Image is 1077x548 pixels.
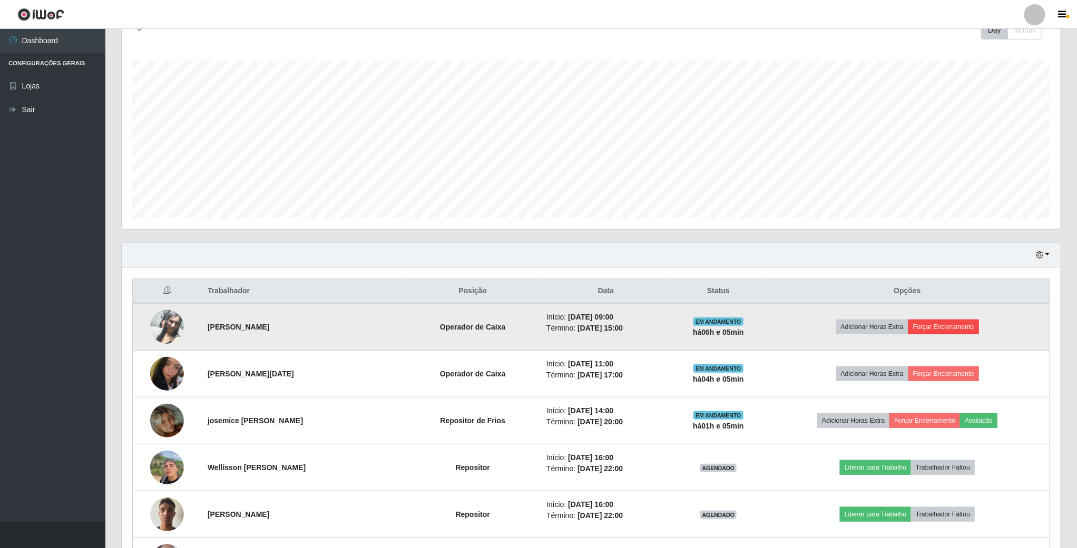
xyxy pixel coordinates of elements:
[440,323,506,331] strong: Operador de Caixa
[546,416,665,427] li: Término:
[981,21,1008,39] button: Day
[577,511,623,520] time: [DATE] 22:00
[908,320,979,334] button: Forçar Encerramento
[960,413,997,428] button: Avaliação
[840,507,911,522] button: Liberar para Trabalho
[208,510,269,519] strong: [PERSON_NAME]
[440,370,506,378] strong: Operador de Caixa
[546,499,665,510] li: Início:
[577,417,623,426] time: [DATE] 20:00
[817,413,889,428] button: Adicionar Horas Extra
[546,463,665,474] li: Término:
[693,364,743,373] span: EM ANDAMENTO
[908,366,979,381] button: Forçar Encerramento
[568,500,613,509] time: [DATE] 16:00
[836,366,908,381] button: Adicionar Horas Extra
[150,492,184,536] img: 1750016209481.jpeg
[693,375,744,383] strong: há 04 h e 05 min
[568,313,613,321] time: [DATE] 09:00
[889,413,960,428] button: Forçar Encerramento
[577,324,623,332] time: [DATE] 15:00
[546,452,665,463] li: Início:
[568,406,613,415] time: [DATE] 14:00
[981,21,1042,39] div: First group
[911,507,975,522] button: Trabalhador Faltou
[540,279,672,304] th: Data
[568,360,613,368] time: [DATE] 11:00
[568,453,613,462] time: [DATE] 16:00
[150,445,184,490] img: 1741957735844.jpeg
[208,370,294,378] strong: [PERSON_NAME][DATE]
[546,312,665,323] li: Início:
[456,510,490,519] strong: Repositor
[406,279,541,304] th: Posição
[693,328,744,336] strong: há 06 h e 05 min
[546,323,665,334] li: Término:
[546,370,665,381] li: Término:
[456,463,490,472] strong: Repositor
[693,411,743,420] span: EM ANDAMENTO
[440,416,505,425] strong: Repositor de Frios
[208,323,269,331] strong: [PERSON_NAME]
[208,463,306,472] strong: Wellisson [PERSON_NAME]
[693,317,743,326] span: EM ANDAMENTO
[577,464,623,473] time: [DATE] 22:00
[1007,21,1042,39] button: Month
[208,416,303,425] strong: josemice [PERSON_NAME]
[765,279,1050,304] th: Opções
[150,352,184,396] img: 1737905263534.jpeg
[150,297,184,357] img: 1728657524685.jpeg
[836,320,908,334] button: Adicionar Horas Extra
[577,371,623,379] time: [DATE] 17:00
[981,21,1050,39] div: Toolbar with button groups
[546,405,665,416] li: Início:
[17,8,64,21] img: CoreUI Logo
[546,358,665,370] li: Início:
[700,464,737,472] span: AGENDADO
[840,460,911,475] button: Liberar para Trabalho
[911,460,975,475] button: Trabalhador Faltou
[201,279,406,304] th: Trabalhador
[672,279,766,304] th: Status
[693,422,744,430] strong: há 01 h e 05 min
[546,510,665,521] li: Término:
[700,511,737,519] span: AGENDADO
[150,391,184,451] img: 1741955562946.jpeg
